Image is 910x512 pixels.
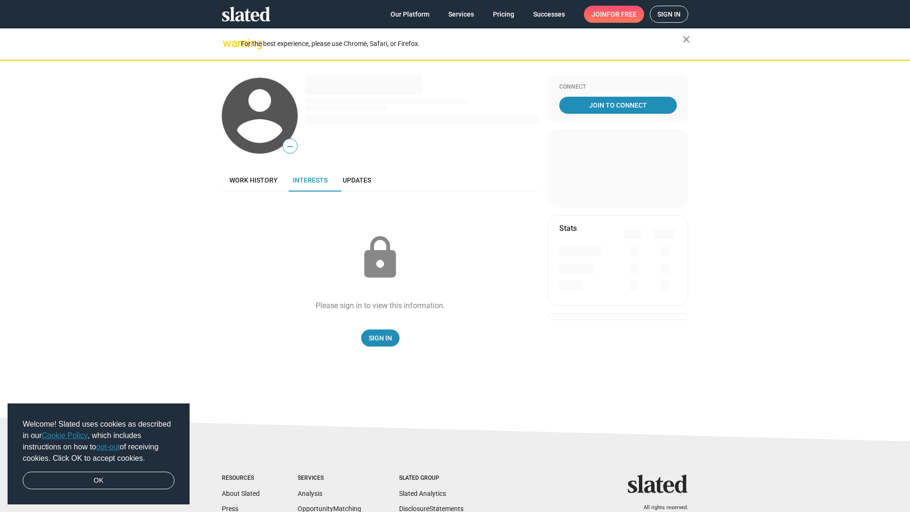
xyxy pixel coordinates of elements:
div: Connect [559,83,677,91]
mat-card-title: Stats [559,223,577,233]
span: Work history [229,176,278,184]
a: Work history [222,169,285,192]
span: Services [448,6,474,23]
span: Pricing [493,6,514,23]
a: Services [441,6,482,23]
mat-icon: warning [223,37,234,49]
mat-icon: lock [356,234,404,282]
mat-icon: close [681,34,692,45]
div: cookieconsent [8,403,190,505]
span: — [283,140,297,153]
span: Updates [343,176,371,184]
span: Sign in [657,6,681,22]
a: Join To Connect [559,97,677,114]
a: Analysis [298,490,322,497]
a: Updates [335,169,379,192]
a: opt-out [96,443,120,451]
div: For the best experience, please use Chrome, Safari, or Firefox. [241,37,682,50]
span: Join To Connect [561,97,675,114]
a: Our Platform [383,6,437,23]
a: Sign In [361,329,400,347]
div: Slated Group [399,475,464,482]
span: Interests [293,176,328,184]
span: for free [607,6,637,23]
div: Please sign in to view this information. [316,301,445,311]
div: Resources [222,475,260,482]
a: Pricing [485,6,522,23]
a: Interests [285,169,335,192]
a: Successes [526,6,573,23]
a: About Slated [222,490,260,497]
span: Welcome! Slated uses cookies as described in our , which includes instructions on how to of recei... [23,419,174,464]
div: Services [298,475,361,482]
span: Successes [533,6,565,23]
span: Sign In [369,329,392,347]
a: dismiss cookie message [23,472,174,490]
a: Cookie Policy [42,431,88,439]
a: Sign in [650,6,688,23]
span: Join [591,6,637,23]
a: Slated Analytics [399,490,446,497]
a: Joinfor free [584,6,644,23]
span: Our Platform [391,6,429,23]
